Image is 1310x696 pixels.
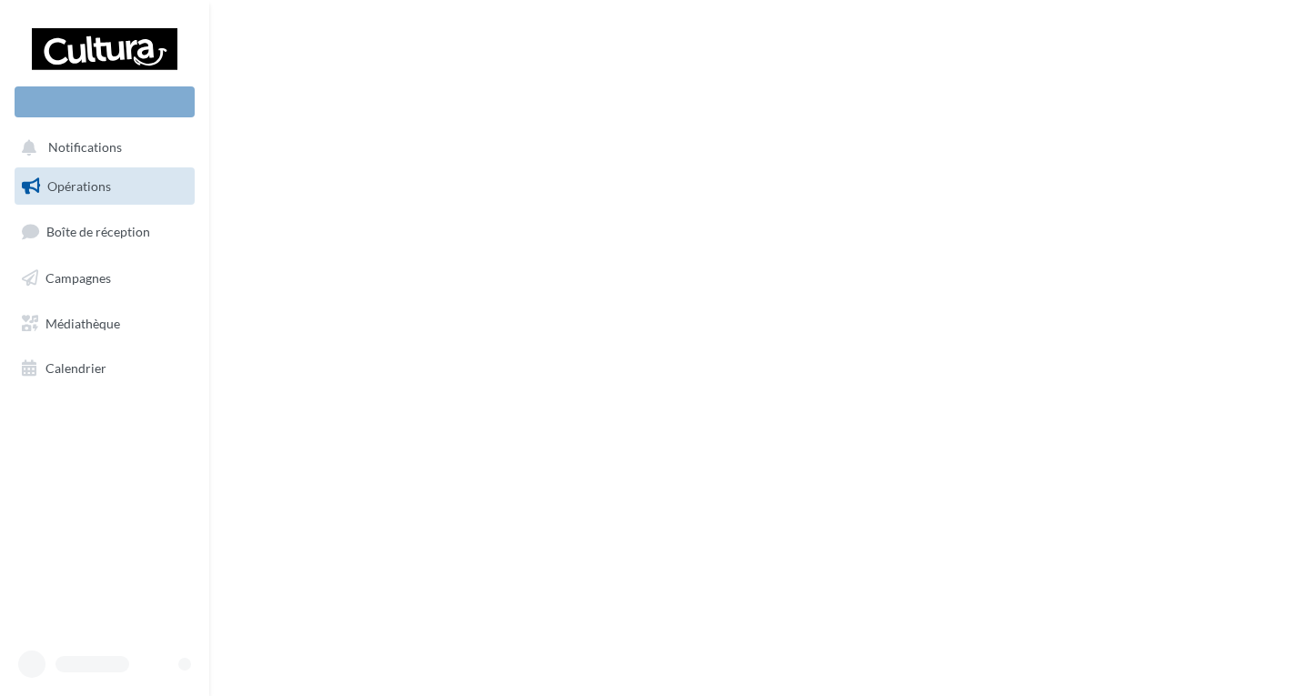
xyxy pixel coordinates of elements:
span: Opérations [47,178,111,194]
a: Boîte de réception [11,212,198,251]
span: Médiathèque [45,315,120,330]
a: Médiathèque [11,305,198,343]
span: Campagnes [45,270,111,286]
span: Boîte de réception [46,224,150,239]
a: Opérations [11,167,198,206]
a: Calendrier [11,349,198,388]
a: Campagnes [11,259,198,298]
span: Calendrier [45,360,106,376]
span: Notifications [48,140,122,156]
div: Nouvelle campagne [15,86,195,117]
